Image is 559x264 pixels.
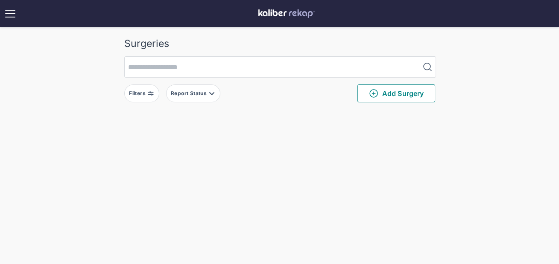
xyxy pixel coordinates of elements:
img: faders-horizontal-grey.d550dbda.svg [147,90,154,97]
img: filter-caret-down-grey.b3560631.svg [208,90,215,97]
div: Report Status [171,90,208,97]
button: Report Status [166,84,220,102]
div: Surgeries [124,38,435,49]
img: MagnifyingGlass.1dc66aab.svg [422,62,433,72]
img: open menu icon [3,7,17,20]
img: kaliber labs logo [258,9,315,18]
span: Add Surgery [369,88,424,99]
button: Filters [124,84,159,102]
button: Add Surgery [357,84,435,102]
img: PlusCircleGreen.5fd88d77.svg [369,88,379,99]
div: Filters [129,90,147,97]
